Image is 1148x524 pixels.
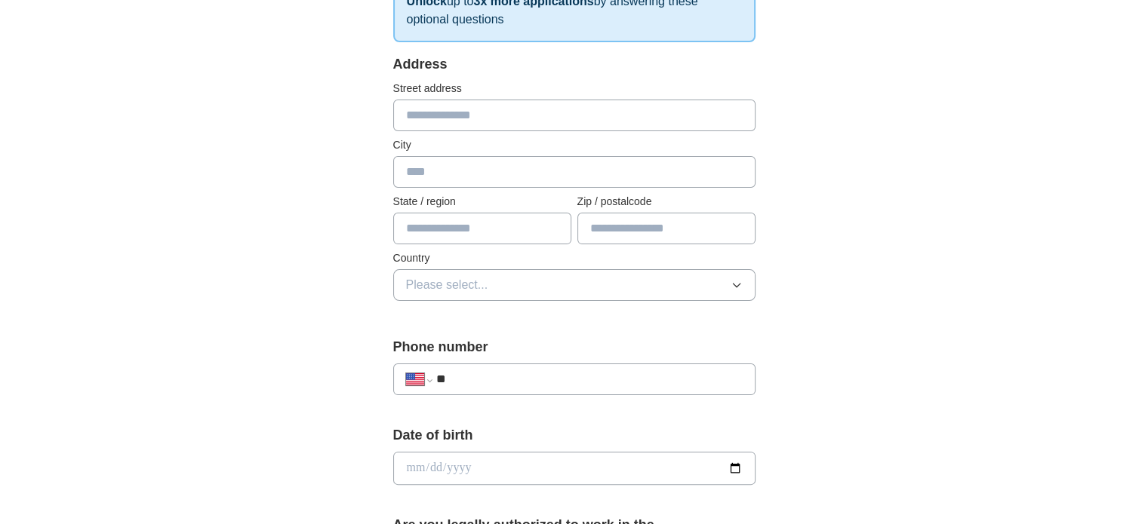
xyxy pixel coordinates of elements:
span: Please select... [406,276,488,294]
label: Phone number [393,337,756,357]
label: Street address [393,81,756,97]
label: Date of birth [393,425,756,446]
label: Country [393,250,756,266]
label: City [393,137,756,153]
label: State / region [393,194,571,210]
div: Address [393,54,756,75]
label: Zip / postalcode [577,194,756,210]
button: Please select... [393,269,756,301]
